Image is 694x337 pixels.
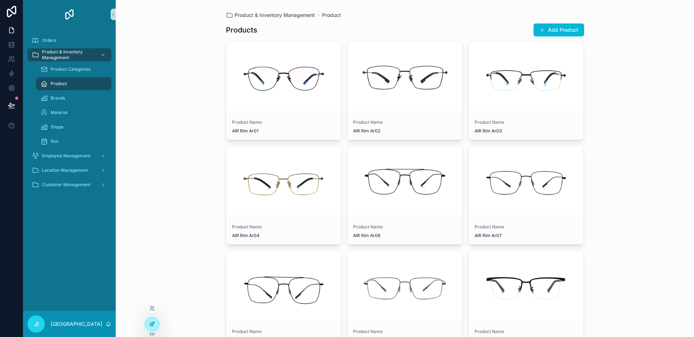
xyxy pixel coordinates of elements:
[23,29,116,201] div: scrollable content
[322,12,341,19] a: Product
[51,124,64,130] span: Shape
[347,41,462,111] div: AIR-Rim-Ar02-F.webp
[347,41,463,140] a: Product NameAIR Rim Ar02
[36,121,111,134] a: Shape
[468,146,584,245] a: Product NameAIR Rim Ar07
[226,146,341,215] div: AIR-Rim-Ar04-F.webp
[27,48,111,61] a: Product & Inventory Management
[232,233,335,238] span: AIR Rim Ar04
[226,146,342,245] a: Product NameAIR Rim Ar04
[353,119,457,125] span: Product Name
[232,224,335,230] span: Product Name
[42,153,90,159] span: Employee Management
[51,139,59,144] span: Rim
[51,110,68,115] span: Material
[42,38,56,43] span: Orders
[232,128,335,134] span: AIR Rim Ar01
[475,119,578,125] span: Product Name
[353,329,457,334] span: Product Name
[36,106,111,119] a: Material
[226,12,315,19] a: Product & Inventory Management
[64,9,75,20] img: App logo
[27,178,111,191] a: Customer Management
[475,329,578,334] span: Product Name
[469,41,584,111] div: AIR-Rim-Ar03-F.webp
[42,49,95,61] span: Product & Inventory Management
[51,81,67,87] span: Product
[226,251,341,320] div: AIR-Rim-Ar08-F.webp
[347,146,463,245] a: Product NameAIR Rim Ar06
[534,23,584,36] button: Add Product
[42,167,88,173] span: Location Management
[51,66,90,72] span: Product Categories
[347,146,462,215] div: AIR-Rim-Ar06-F.webp
[475,128,578,134] span: AIR Rim Ar03
[42,182,90,188] span: Customer Management
[36,77,111,90] a: Product
[27,164,111,177] a: Location Management
[226,41,341,111] div: AIR-Rim-Ar01.webp
[353,224,457,230] span: Product Name
[353,233,457,238] span: AIR Rim Ar06
[468,41,584,140] a: Product NameAIR Rim Ar03
[36,135,111,148] a: Rim
[475,224,578,230] span: Product Name
[36,92,111,105] a: Brands
[232,119,335,125] span: Product Name
[235,12,315,19] span: Product & Inventory Management
[226,41,342,140] a: Product NameAIR Rim Ar01
[36,63,111,76] a: Product Categories
[469,146,584,215] div: AIR-Rim-Ar07-F.webp
[27,34,111,47] a: Orders
[232,329,335,334] span: Product Name
[353,128,457,134] span: AIR Rim Ar02
[226,25,257,35] h1: Products
[51,320,102,328] p: [GEOGRAPHIC_DATA]
[475,233,578,238] span: AIR Rim Ar07
[27,149,111,162] a: Employee Management
[51,95,65,101] span: Brands
[347,251,462,320] div: AIR-Rim-Ar09-F.webp
[34,320,39,328] span: JI
[469,251,584,320] div: AIR-Rim-Ar10-F.webp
